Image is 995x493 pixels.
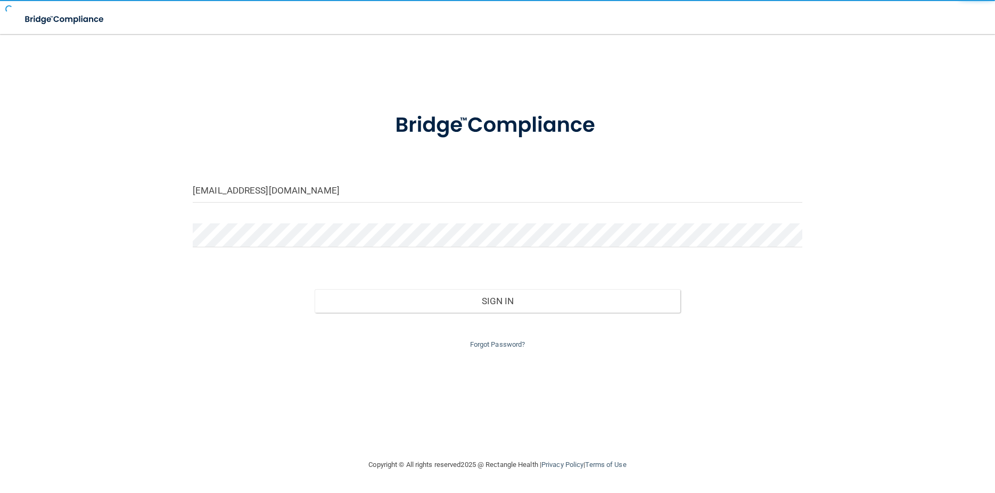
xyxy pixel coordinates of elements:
[541,461,583,469] a: Privacy Policy
[16,9,114,30] img: bridge_compliance_login_screen.278c3ca4.svg
[470,340,525,348] a: Forgot Password?
[193,179,802,203] input: Email
[303,448,692,482] div: Copyright © All rights reserved 2025 @ Rectangle Health | |
[373,98,621,153] img: bridge_compliance_login_screen.278c3ca4.svg
[585,461,626,469] a: Terms of Use
[315,289,680,313] button: Sign In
